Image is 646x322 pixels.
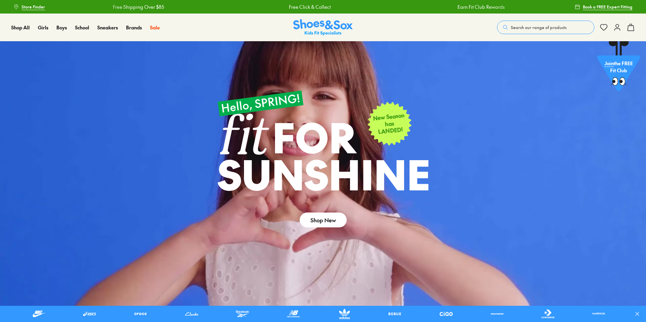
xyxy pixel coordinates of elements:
[293,19,353,36] a: Shoes & Sox
[604,60,614,67] span: Join
[56,24,67,31] a: Boys
[597,41,640,95] a: Jointhe FREE Fit Club
[497,21,594,34] button: Search our range of products
[150,24,160,31] a: Sale
[113,3,164,10] a: Free Shipping Over $85
[97,24,118,31] a: Sneakers
[511,24,567,30] span: Search our range of products
[38,24,48,31] a: Girls
[11,24,30,31] a: Shop All
[457,3,505,10] a: Earn Fit Club Rewards
[14,1,45,13] a: Store Finder
[289,3,331,10] a: Free Click & Collect
[126,24,142,31] a: Brands
[597,54,640,79] p: the FREE Fit Club
[293,19,353,36] img: SNS_Logo_Responsive.svg
[583,4,632,10] span: Book a FREE Expert Fitting
[575,1,632,13] a: Book a FREE Expert Fitting
[22,4,45,10] span: Store Finder
[300,213,347,227] a: Shop New
[75,24,89,31] a: School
